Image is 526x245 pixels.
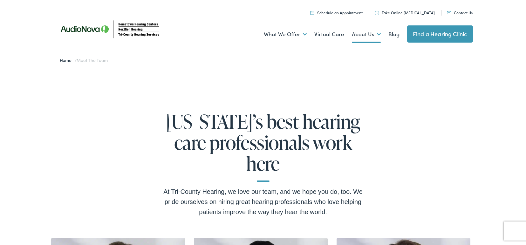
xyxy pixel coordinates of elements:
[264,23,307,46] a: What We Offer
[60,57,75,63] a: Home
[352,23,381,46] a: About Us
[388,23,400,46] a: Blog
[375,10,435,15] a: Take Online [MEDICAL_DATA]
[161,187,365,217] div: At Tri-County Hearing, we love our team, and we hope you do, too. We pride ourselves on hiring gr...
[60,57,108,63] span: /
[161,111,365,182] h1: [US_STATE]’s best hearing care professionals work here
[447,11,451,14] img: utility icon
[375,11,379,15] img: utility icon
[407,25,473,43] a: Find a Hearing Clinic
[310,10,314,15] img: utility icon
[77,57,107,63] span: Meet the Team
[310,10,363,15] a: Schedule an Appointment
[314,23,344,46] a: Virtual Care
[447,10,473,15] a: Contact Us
